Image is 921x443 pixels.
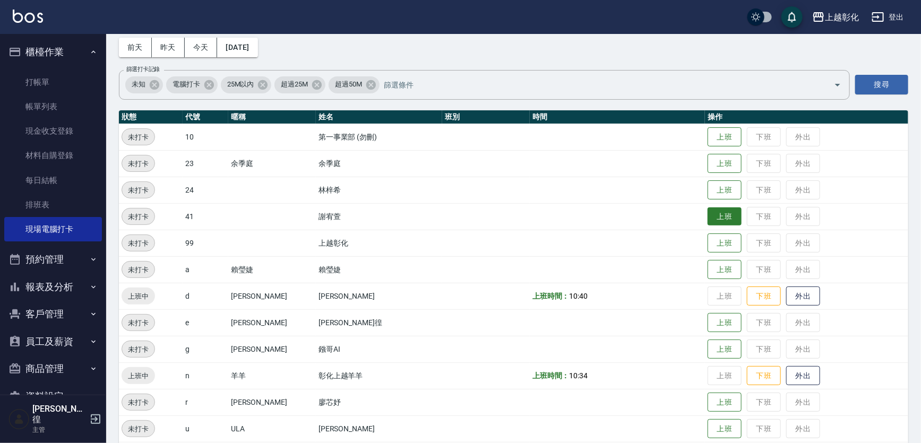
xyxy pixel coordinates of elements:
[228,150,316,177] td: 余季庭
[855,75,908,94] button: 搜尋
[183,309,228,336] td: e
[570,292,588,300] span: 10:40
[228,336,316,362] td: [PERSON_NAME]
[316,150,442,177] td: 余季庭
[329,79,368,90] span: 超過50M
[122,370,155,381] span: 上班中
[316,336,442,362] td: 鏹哥AI
[316,124,442,150] td: 第一事業部 (勿刪)
[867,7,908,27] button: 登出
[122,344,154,355] span: 未打卡
[122,158,154,169] span: 未打卡
[786,366,820,386] button: 外出
[183,150,228,177] td: 23
[708,127,742,147] button: 上班
[4,70,102,94] a: 打帳單
[4,300,102,328] button: 客戶管理
[126,65,160,73] label: 篩選打卡記錄
[316,230,442,256] td: 上越彰化
[183,415,228,442] td: u
[4,246,102,273] button: 預約管理
[705,110,908,124] th: 操作
[183,110,228,124] th: 代號
[274,76,325,93] div: 超過25M
[708,180,742,200] button: 上班
[708,233,742,253] button: 上班
[221,79,261,90] span: 25M以內
[228,389,316,415] td: [PERSON_NAME]
[122,291,155,302] span: 上班中
[183,389,228,415] td: r
[185,38,218,57] button: 今天
[221,76,272,93] div: 25M以內
[183,203,228,230] td: 41
[183,336,228,362] td: g
[32,425,87,435] p: 主管
[329,76,380,93] div: 超過50M
[442,110,530,124] th: 班別
[808,6,863,28] button: 上越彰化
[122,238,154,249] span: 未打卡
[316,283,442,309] td: [PERSON_NAME]
[708,207,742,226] button: 上班
[4,94,102,119] a: 帳單列表
[316,389,442,415] td: 廖芯妤
[122,397,154,408] span: 未打卡
[119,38,152,57] button: 前天
[708,419,742,439] button: 上班
[166,79,206,90] span: 電腦打卡
[316,110,442,124] th: 姓名
[381,75,815,94] input: 篩選條件
[781,6,803,28] button: save
[166,76,218,93] div: 電腦打卡
[316,177,442,203] td: 林梓希
[786,286,820,306] button: 外出
[183,362,228,389] td: n
[122,423,154,435] span: 未打卡
[122,185,154,196] span: 未打卡
[532,292,570,300] b: 上班時間：
[122,317,154,328] span: 未打卡
[708,340,742,359] button: 上班
[316,203,442,230] td: 謝宥萱
[4,273,102,301] button: 報表及分析
[708,260,742,280] button: 上班
[8,409,30,430] img: Person
[274,79,314,90] span: 超過25M
[125,79,152,90] span: 未知
[183,256,228,283] td: a
[4,328,102,355] button: 員工及薪資
[316,362,442,389] td: 彰化上越羊羊
[747,286,781,306] button: 下班
[13,10,43,23] img: Logo
[183,230,228,256] td: 99
[4,143,102,168] a: 材料自購登錄
[825,11,859,24] div: 上越彰化
[316,256,442,283] td: 賴瑩婕
[32,404,87,425] h5: [PERSON_NAME]徨
[122,132,154,143] span: 未打卡
[228,283,316,309] td: [PERSON_NAME]
[119,110,183,124] th: 狀態
[316,309,442,336] td: [PERSON_NAME]徨
[4,383,102,410] button: 資料設定
[183,124,228,150] td: 10
[125,76,163,93] div: 未知
[122,264,154,275] span: 未打卡
[4,168,102,193] a: 每日結帳
[530,110,705,124] th: 時間
[228,309,316,336] td: [PERSON_NAME]
[183,283,228,309] td: d
[122,211,154,222] span: 未打卡
[570,371,588,380] span: 10:34
[228,362,316,389] td: 羊羊
[4,38,102,66] button: 櫃檯作業
[708,154,742,173] button: 上班
[829,76,846,93] button: Open
[152,38,185,57] button: 昨天
[228,110,316,124] th: 暱稱
[4,355,102,383] button: 商品管理
[217,38,257,57] button: [DATE]
[4,217,102,241] a: 現場電腦打卡
[183,177,228,203] td: 24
